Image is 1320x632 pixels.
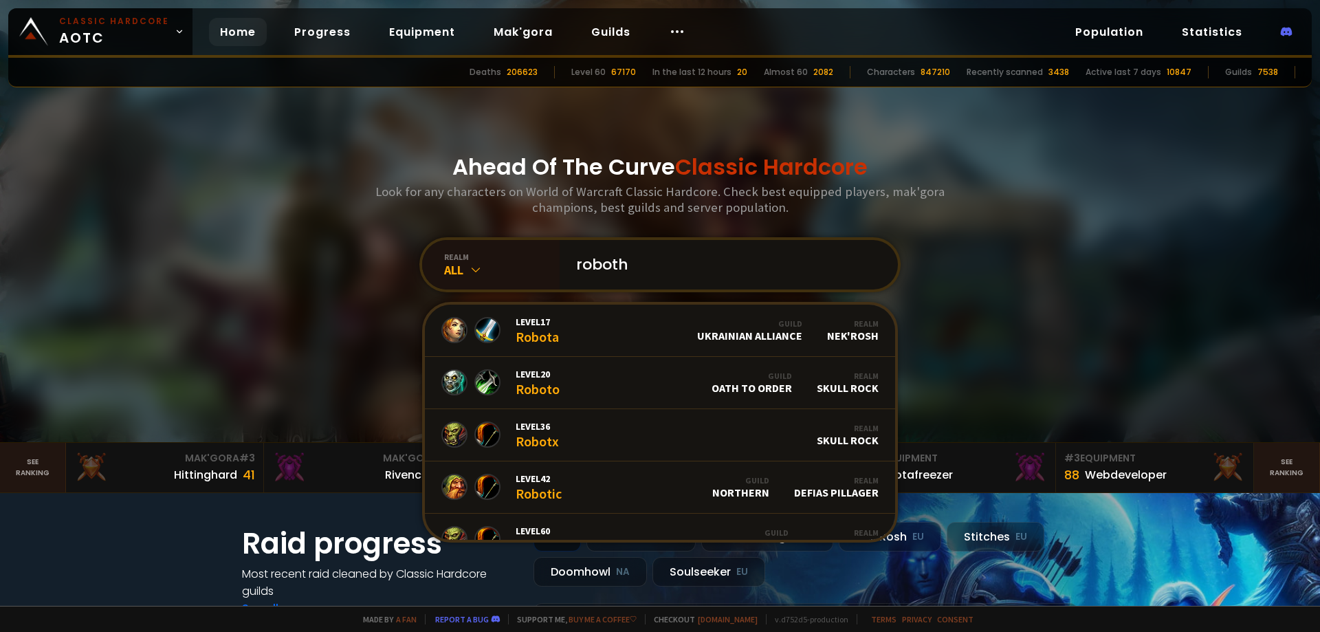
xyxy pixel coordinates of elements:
[813,66,833,78] div: 2082
[1257,66,1278,78] div: 7538
[516,316,559,328] span: Level 17
[571,66,606,78] div: Level 60
[425,305,895,357] a: Level17RobotaGuildUkrainian AllianceRealmNek'Rosh
[385,466,428,483] div: Rivench
[817,371,879,381] div: Realm
[1056,443,1254,492] a: #3Equipment88Webdeveloper
[1167,66,1191,78] div: 10847
[483,18,564,46] a: Mak'gora
[444,262,560,278] div: All
[569,614,637,624] a: Buy me a coffee
[867,66,915,78] div: Characters
[1064,451,1245,466] div: Equipment
[1064,466,1079,484] div: 88
[516,368,560,380] span: Level 20
[568,240,881,290] input: Search a character...
[243,466,255,484] div: 41
[947,522,1044,552] div: Stitches
[1225,66,1252,78] div: Guilds
[508,614,637,624] span: Support me,
[272,451,453,466] div: Mak'Gora
[887,466,953,483] div: Notafreezer
[425,514,895,566] a: Level60RobothcGuildWatch ThreatRealmSoulseeker
[813,527,879,538] div: Realm
[396,614,417,624] a: a fan
[652,66,731,78] div: In the last 12 hours
[8,8,192,55] a: Classic HardcoreAOTC
[242,522,517,565] h1: Raid progress
[355,614,417,624] span: Made by
[817,371,879,395] div: Skull Rock
[444,252,560,262] div: realm
[866,451,1047,466] div: Equipment
[516,525,566,554] div: Robothc
[1064,18,1154,46] a: Population
[817,423,879,447] div: Skull Rock
[937,614,973,624] a: Consent
[712,371,792,395] div: Oath to Order
[794,475,879,486] div: Realm
[871,614,896,624] a: Terms
[283,18,362,46] a: Progress
[209,18,267,46] a: Home
[827,318,879,342] div: Nek'Rosh
[425,357,895,409] a: Level20RobotoGuildOath to OrderRealmSkull Rock
[1171,18,1253,46] a: Statistics
[766,614,848,624] span: v. d752d5 - production
[712,475,769,499] div: Northern
[435,614,489,624] a: Report a bug
[507,66,538,78] div: 206623
[645,614,758,624] span: Checkout
[1048,66,1069,78] div: 3438
[827,318,879,329] div: Realm
[698,614,758,624] a: [DOMAIN_NAME]
[921,66,950,78] div: 847210
[516,420,559,433] span: Level 36
[764,66,808,78] div: Almost 60
[616,565,630,579] small: NA
[858,443,1056,492] a: #2Equipment88Notafreezer
[516,525,566,537] span: Level 60
[370,184,950,215] h3: Look for any characters on World of Warcraft Classic Hardcore. Check best equipped players, mak'g...
[652,557,765,587] div: Soulseeker
[1085,466,1167,483] div: Webdeveloper
[712,371,792,381] div: Guild
[737,66,747,78] div: 20
[174,466,237,483] div: Hittinghard
[839,522,941,552] div: Nek'Rosh
[425,461,895,514] a: Level42RoboticGuildNorthernRealmDefias Pillager
[1015,530,1027,544] small: EU
[736,565,748,579] small: EU
[470,66,501,78] div: Deaths
[1254,443,1320,492] a: Seeranking
[675,151,868,182] span: Classic Hardcore
[711,527,789,538] div: Guild
[74,451,255,466] div: Mak'Gora
[712,475,769,486] div: Guild
[242,600,331,616] a: See all progress
[902,614,932,624] a: Privacy
[59,15,169,48] span: AOTC
[697,318,802,329] div: Guild
[516,420,559,450] div: Robotx
[378,18,466,46] a: Equipment
[66,443,264,492] a: Mak'Gora#3Hittinghard41
[794,475,879,499] div: Defias Pillager
[711,527,789,552] div: Watch Threat
[1064,451,1080,465] span: # 3
[580,18,641,46] a: Guilds
[697,318,802,342] div: Ukrainian Alliance
[516,316,559,345] div: Robota
[611,66,636,78] div: 67170
[1086,66,1161,78] div: Active last 7 days
[242,565,517,600] h4: Most recent raid cleaned by Classic Hardcore guilds
[264,443,462,492] a: Mak'Gora#2Rivench100
[516,368,560,397] div: Roboto
[239,451,255,465] span: # 3
[516,472,562,485] span: Level 42
[425,409,895,461] a: Level36RobotxRealmSkull Rock
[817,423,879,433] div: Realm
[813,527,879,552] div: Soulseeker
[912,530,924,544] small: EU
[516,472,562,502] div: Robotic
